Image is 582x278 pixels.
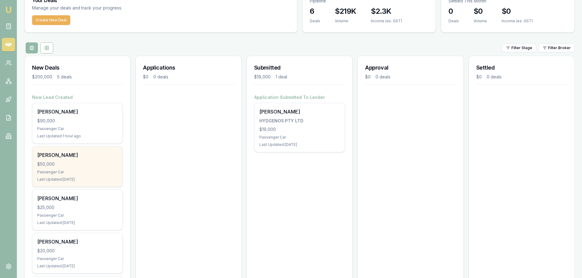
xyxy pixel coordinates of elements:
[448,19,459,23] div: Deals
[310,6,320,16] h3: 6
[37,248,118,254] div: $20,000
[57,74,72,80] div: 5 deals
[335,6,356,16] h3: $219K
[511,45,532,50] span: Filter Stage
[37,170,118,175] div: Passenger Car
[476,74,482,80] div: $0
[254,74,271,80] div: $19,000
[259,126,340,132] div: $19,000
[37,126,118,131] div: Passenger Car
[259,118,340,124] div: HYDGENOS PTY LTD
[32,63,123,72] h3: New Deals
[37,161,118,167] div: $50,000
[143,63,234,72] h3: Applications
[37,213,118,218] div: Passenger Car
[37,151,118,159] div: [PERSON_NAME]
[502,44,536,52] button: Filter Stage
[310,19,320,23] div: Deals
[502,6,533,16] h3: $0
[254,94,345,100] h4: Application Submitted To Lender
[365,74,371,80] div: $0
[371,19,402,23] div: Income (ex. GST)
[259,135,340,140] div: Passenger Car
[5,6,12,13] img: emu-icon-u.png
[474,6,487,16] h3: $0
[37,108,118,115] div: [PERSON_NAME]
[37,220,118,225] div: Last Updated: [DATE]
[37,118,118,124] div: $90,000
[32,5,189,12] p: Manage your deals and track your progress.
[487,74,502,80] div: 0 deals
[375,74,390,80] div: 0 deals
[37,238,118,245] div: [PERSON_NAME]
[474,19,487,23] div: Volume
[143,74,148,80] div: $0
[259,108,340,115] div: [PERSON_NAME]
[37,195,118,202] div: [PERSON_NAME]
[335,19,356,23] div: Volume
[476,63,567,72] h3: Settled
[259,142,340,147] div: Last Updated: [DATE]
[37,264,118,269] div: Last Updated: [DATE]
[153,74,168,80] div: 0 deals
[548,45,571,50] span: Filter Broker
[37,134,118,139] div: Last Updated: 1 hour ago
[276,74,287,80] div: 1 deal
[32,74,52,80] div: $200,000
[37,177,118,182] div: Last Updated: [DATE]
[37,256,118,261] div: Passenger Car
[539,44,575,52] button: Filter Broker
[448,6,459,16] h3: 0
[254,63,345,72] h3: Submitted
[32,94,123,100] h4: New Lead Created
[365,63,456,72] h3: Approval
[502,19,533,23] div: Income (ex. GST)
[37,204,118,211] div: $25,000
[32,15,70,25] button: Create New Deal
[371,6,402,16] h3: $2.3K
